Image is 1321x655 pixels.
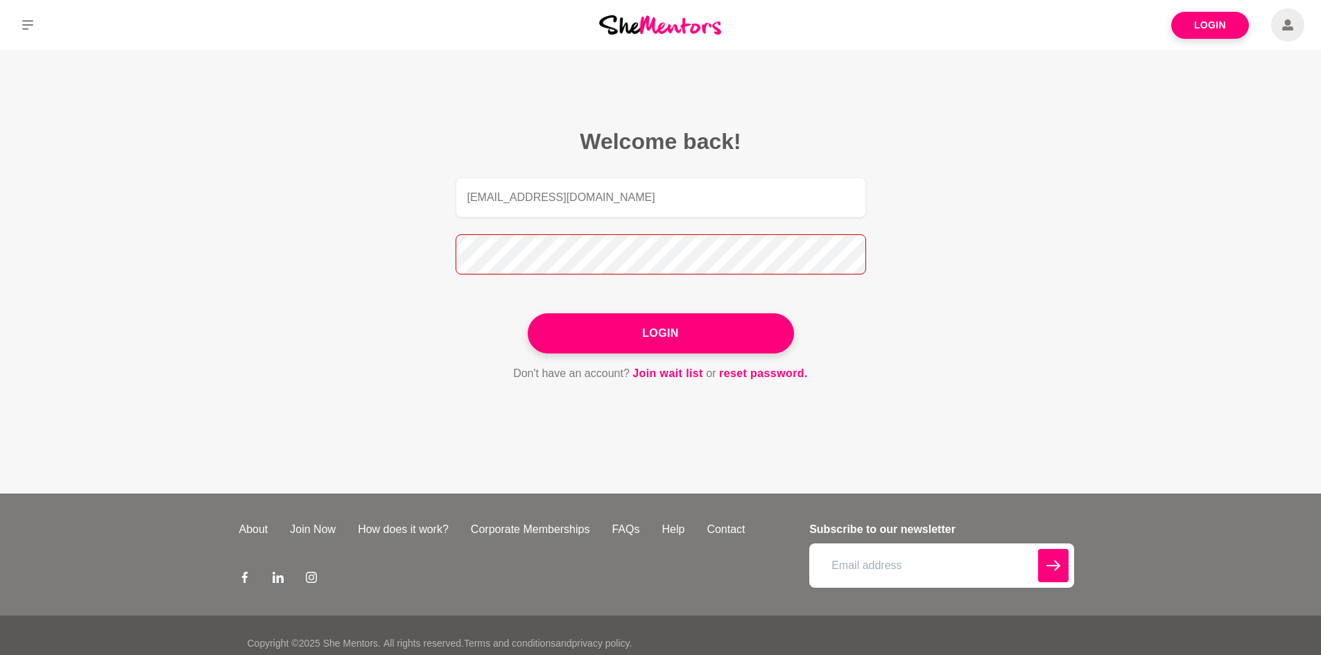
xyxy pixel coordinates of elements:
a: Corporate Memberships [460,521,601,538]
h4: Subscribe to our newsletter [809,521,1073,538]
button: Login [528,313,794,353]
a: privacy policy [572,638,630,649]
img: She Mentors Logo [599,15,721,34]
p: Don't have an account? or [456,365,866,383]
a: LinkedIn [273,571,284,588]
a: FAQs [601,521,650,538]
input: Email address [456,177,866,218]
a: Terms and conditions [464,638,555,649]
h2: Welcome back! [456,128,866,155]
a: Login [1171,12,1249,39]
a: reset password. [719,365,808,383]
p: All rights reserved. and . [383,636,632,651]
a: How does it work? [347,521,460,538]
a: Join Now [279,521,347,538]
a: Help [650,521,696,538]
a: About [228,521,279,538]
input: Email address [809,543,1073,588]
a: Contact [696,521,756,538]
a: Instagram [306,571,317,588]
p: Copyright © 2025 She Mentors . [248,636,381,651]
a: Join wait list [632,365,703,383]
a: Facebook [239,571,250,588]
